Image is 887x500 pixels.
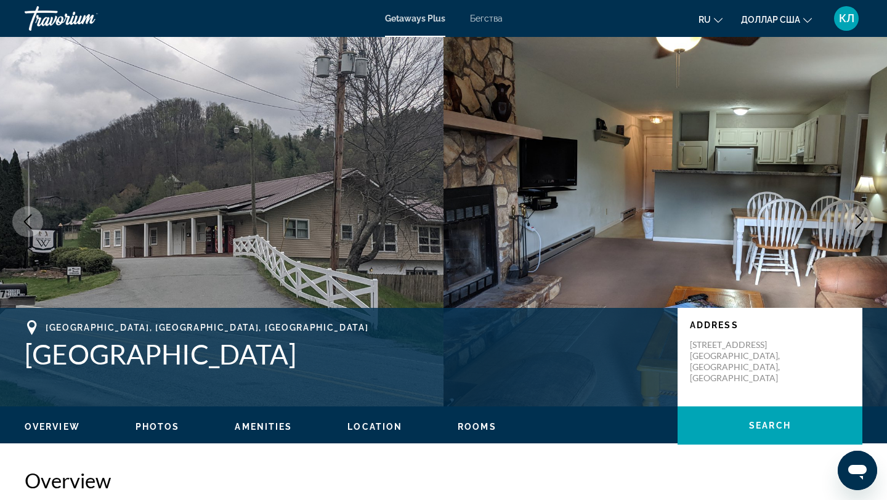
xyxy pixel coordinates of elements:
font: доллар США [741,15,800,25]
h1: [GEOGRAPHIC_DATA] [25,338,665,370]
span: Overview [25,422,80,432]
font: ru [699,15,711,25]
button: Изменить язык [699,10,723,28]
p: Address [690,320,850,330]
span: Search [749,421,791,430]
button: Search [678,406,862,445]
button: Amenities [235,421,292,432]
a: Getaways Plus [385,14,445,23]
a: Бегства [470,14,503,23]
p: [STREET_ADDRESS] [GEOGRAPHIC_DATA], [GEOGRAPHIC_DATA], [GEOGRAPHIC_DATA] [690,339,788,384]
button: Next image [844,206,875,237]
span: Amenities [235,422,292,432]
a: Травориум [25,2,148,34]
span: Photos [136,422,180,432]
button: Меню пользователя [830,6,862,31]
span: Location [347,422,402,432]
button: Location [347,421,402,432]
button: Overview [25,421,80,432]
button: Previous image [12,206,43,237]
button: Изменить валюту [741,10,812,28]
span: Rooms [458,422,496,432]
span: [GEOGRAPHIC_DATA], [GEOGRAPHIC_DATA], [GEOGRAPHIC_DATA] [46,323,368,333]
button: Rooms [458,421,496,432]
font: КЛ [839,12,854,25]
iframe: Кнопка запуска окна обмена сообщениями [838,451,877,490]
h2: Overview [25,468,862,493]
button: Photos [136,421,180,432]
